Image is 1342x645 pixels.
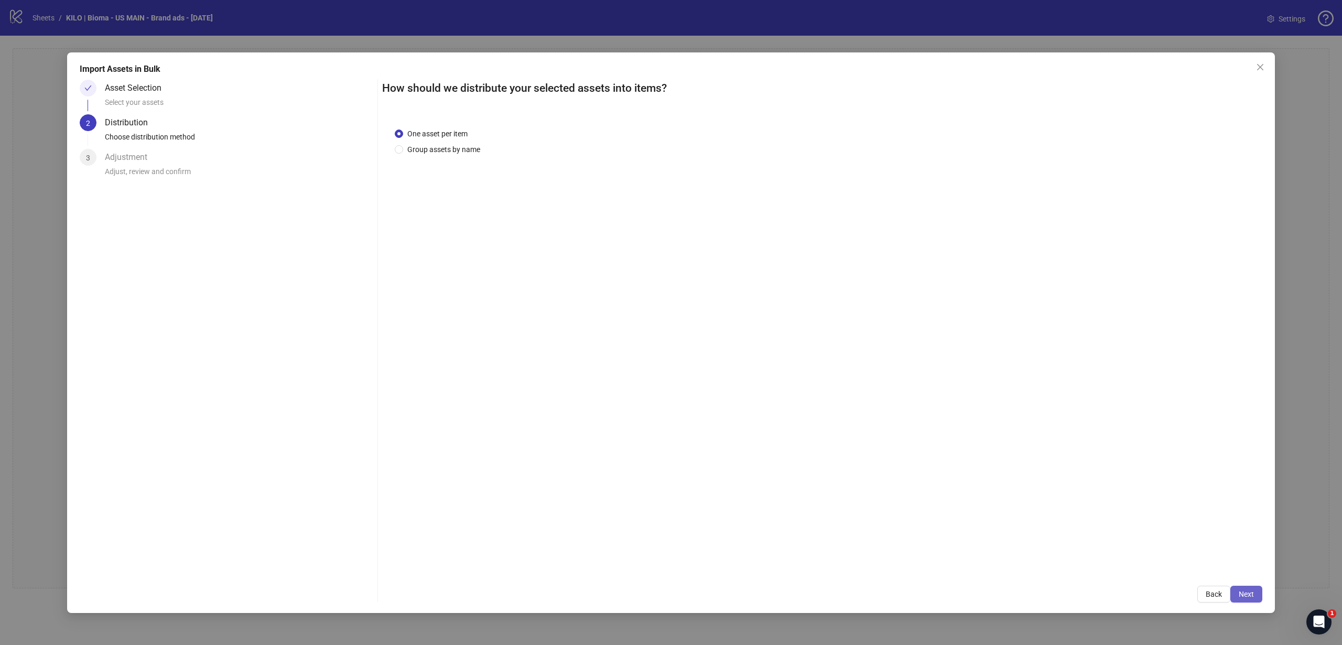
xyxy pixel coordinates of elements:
span: Back [1206,590,1222,598]
div: Distribution [105,114,156,131]
button: Close [1252,59,1269,76]
div: Adjustment [105,149,156,166]
h2: How should we distribute your selected assets into items? [382,80,1262,97]
span: close [1256,63,1264,71]
div: Choose distribution method [105,131,373,149]
span: 3 [86,154,90,162]
span: Group assets by name [403,144,484,155]
div: Select your assets [105,96,373,114]
span: 2 [86,119,90,127]
span: check [84,84,92,92]
div: Adjust, review and confirm [105,166,373,184]
div: Asset Selection [105,80,170,96]
div: Import Assets in Bulk [80,63,1262,76]
span: 1 [1328,609,1336,618]
iframe: Intercom live chat [1306,609,1332,635]
span: One asset per item [403,128,472,139]
span: Next [1239,590,1254,598]
button: Back [1197,586,1230,603]
button: Next [1230,586,1262,603]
